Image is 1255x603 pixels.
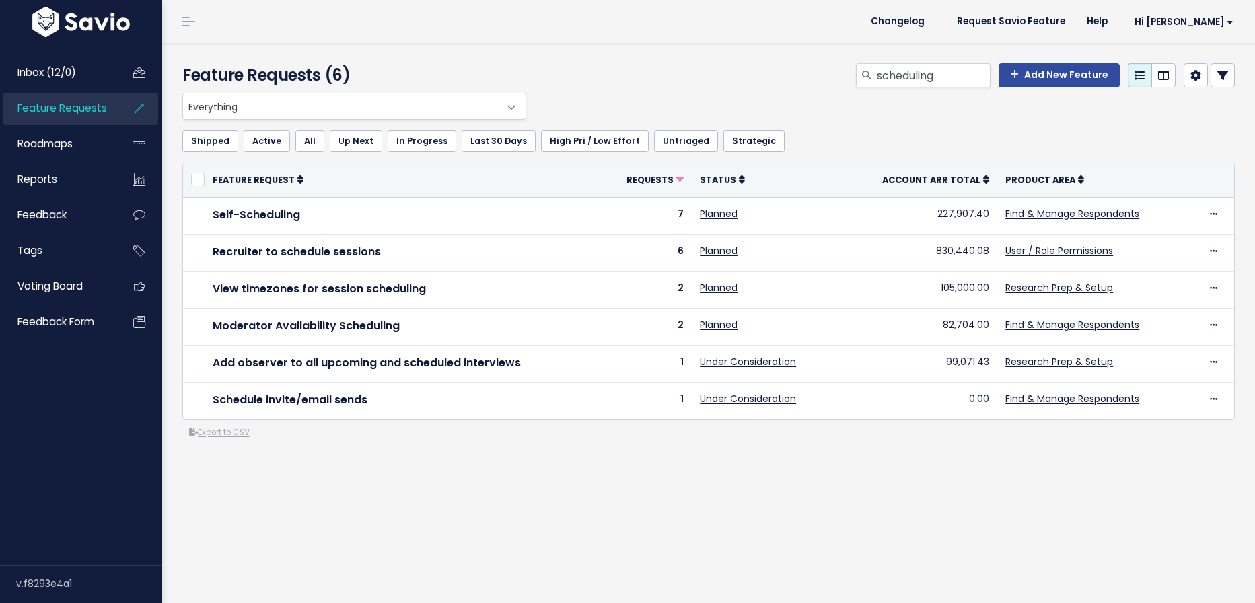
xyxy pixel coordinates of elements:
[626,174,674,186] span: Requests
[1005,318,1139,331] a: Find & Manage Respondents
[700,318,738,331] a: Planned
[882,173,989,186] a: Account ARR Total
[847,271,997,308] td: 105,000.00
[213,174,295,186] span: Feature Request
[700,174,736,186] span: Status
[3,200,112,231] a: Feedback
[1005,392,1139,405] a: Find & Manage Respondents
[999,63,1120,87] a: Add New Feature
[700,355,796,368] a: Under Consideration
[462,130,536,152] a: Last 30 Days
[847,346,997,383] td: 99,071.43
[182,130,238,152] a: Shipped
[871,17,925,26] span: Changelog
[1005,355,1113,368] a: Research Prep & Setup
[875,63,991,87] input: Search features...
[700,281,738,294] a: Planned
[17,65,76,79] span: Inbox (12/0)
[213,355,521,370] a: Add observer to all upcoming and scheduled interviews
[3,307,112,337] a: Feedback form
[213,207,300,223] a: Self-Scheduling
[847,383,997,419] td: 0.00
[700,173,745,186] a: Status
[182,93,526,120] span: Everything
[603,309,692,346] td: 2
[244,130,290,152] a: Active
[213,318,400,333] a: Moderator Availability Scheduling
[700,392,796,405] a: Under Consideration
[541,130,649,152] a: High Pri / Low Effort
[1135,17,1233,27] span: Hi [PERSON_NAME]
[1005,244,1113,257] a: User / Role Permissions
[946,11,1076,32] a: Request Savio Feature
[847,234,997,271] td: 830,440.08
[17,315,94,329] span: Feedback form
[847,197,997,234] td: 227,907.40
[3,93,112,124] a: Feature Requests
[603,346,692,383] td: 1
[17,136,73,151] span: Roadmaps
[1076,11,1118,32] a: Help
[16,566,162,601] div: v.f8293e4a1
[3,271,112,302] a: Voting Board
[388,130,456,152] a: In Progress
[626,173,684,186] a: Requests
[213,392,367,407] a: Schedule invite/email sends
[213,244,381,259] a: Recruiter to schedule sessions
[3,235,112,266] a: Tags
[182,63,520,87] h4: Feature Requests (6)
[29,7,133,37] img: logo-white.9d6f32f41409.svg
[17,208,67,222] span: Feedback
[182,130,1235,152] ul: Filter feature requests
[847,309,997,346] td: 82,704.00
[17,101,107,115] span: Feature Requests
[3,128,112,159] a: Roadmaps
[17,243,42,257] span: Tags
[3,164,112,195] a: Reports
[17,172,57,186] span: Reports
[189,427,250,438] a: Export to CSV
[603,383,692,419] td: 1
[1005,173,1084,186] a: Product Area
[882,174,980,186] span: Account ARR Total
[213,173,303,186] a: Feature Request
[213,281,426,296] a: View timezones for session scheduling
[700,207,738,220] a: Planned
[1005,281,1113,294] a: Research Prep & Setup
[1005,207,1139,220] a: Find & Manage Respondents
[723,130,785,152] a: Strategic
[330,130,382,152] a: Up Next
[700,244,738,257] a: Planned
[1118,11,1244,32] a: Hi [PERSON_NAME]
[183,93,499,119] span: Everything
[17,279,83,293] span: Voting Board
[295,130,324,152] a: All
[1005,174,1075,186] span: Product Area
[603,271,692,308] td: 2
[3,57,112,88] a: Inbox (12/0)
[654,130,718,152] a: Untriaged
[603,234,692,271] td: 6
[603,197,692,234] td: 7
